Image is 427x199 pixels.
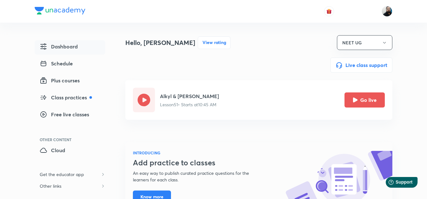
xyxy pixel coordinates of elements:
h4: Hello, [PERSON_NAME] [125,38,195,47]
img: Sumit Kumar Agrawal [382,6,392,17]
span: Plus courses [40,77,80,84]
h6: Get the educator app [35,169,89,180]
button: Go live [344,92,385,108]
button: avatar [324,6,334,16]
span: Schedule [40,60,73,67]
img: avatar [326,8,332,14]
h5: Alkyl & [PERSON_NAME] [160,92,219,100]
a: Schedule [35,57,105,72]
img: Company Logo [35,7,85,14]
h3: Add practice to classes [133,158,265,167]
span: Cloud [40,146,65,154]
button: Live class support [330,58,392,73]
h6: INTRODUCING [133,150,265,156]
p: Lesson 51 • Starts at 10:45 AM [160,101,219,108]
a: Class practices [35,91,105,106]
button: View rating [198,36,231,49]
a: Plus courses [35,74,105,89]
a: Cloud [35,144,105,158]
span: Free live classes [40,111,89,118]
button: NEET UG [337,35,392,50]
a: Company Logo [35,7,85,16]
iframe: Help widget launcher [371,174,420,192]
div: Other Content [40,138,105,141]
span: Dashboard [40,43,78,50]
a: Free live classes [35,108,105,123]
span: Class practices [40,94,92,101]
a: Dashboard [35,40,105,55]
p: An easy way to publish curated practice questions for the learners for each class. [133,170,265,183]
h6: Other links [35,180,66,192]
